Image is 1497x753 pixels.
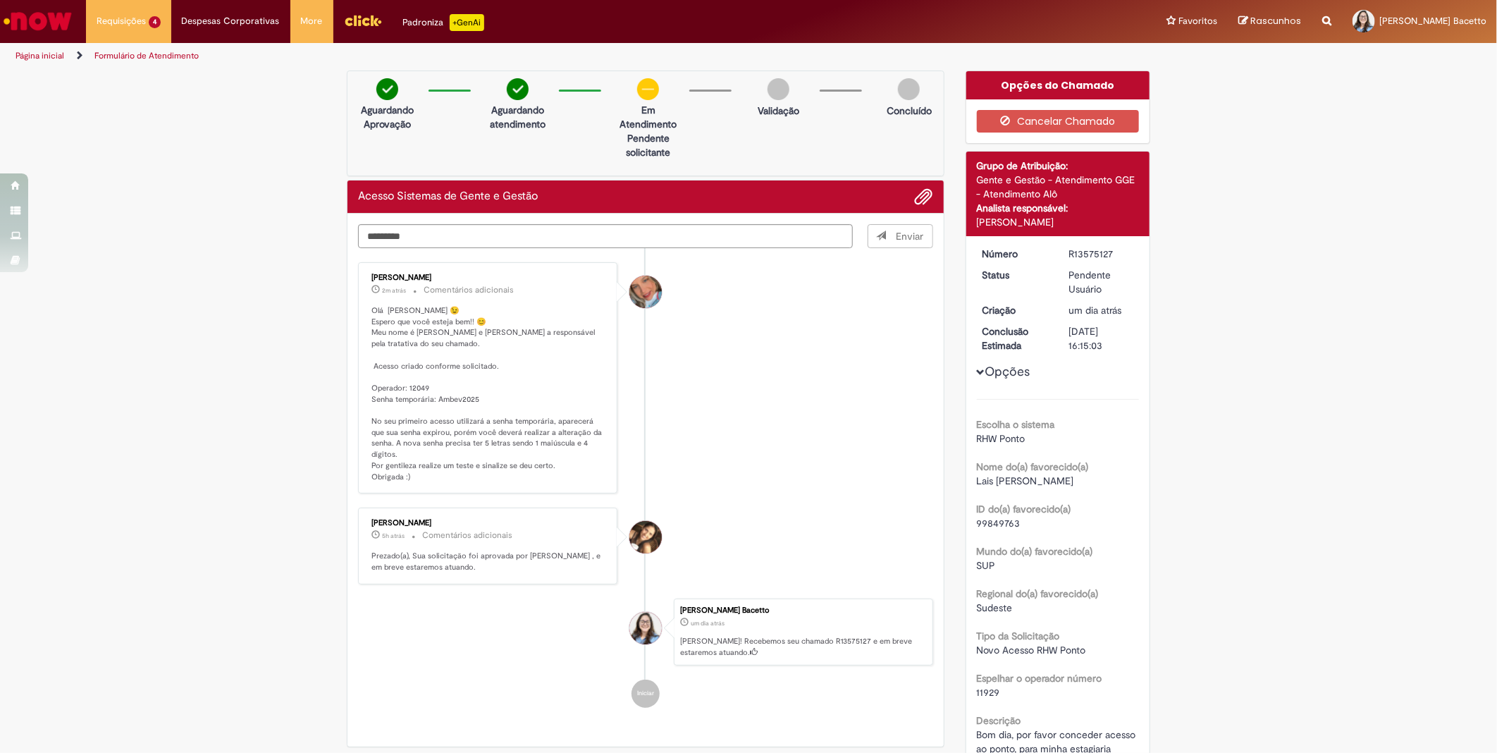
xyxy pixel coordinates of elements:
div: Padroniza [403,14,484,31]
button: Adicionar anexos [915,188,933,206]
div: [DATE] 16:15:03 [1068,324,1134,353]
time: 29/09/2025 08:59:35 [691,619,725,627]
div: 29/09/2025 08:59:35 [1068,303,1134,317]
span: [PERSON_NAME] Bacetto [1379,15,1486,27]
img: circle-minus.png [637,78,659,100]
p: Aguardando atendimento [483,103,552,131]
b: Mundo do(a) favorecido(a) [977,545,1093,558]
small: Comentários adicionais [424,284,514,296]
small: Comentários adicionais [422,529,512,541]
span: 5h atrás [382,532,405,540]
b: Espelhar o operador número [977,672,1102,685]
div: Pendente Usuário [1068,268,1134,296]
img: check-circle-green.png [376,78,398,100]
b: Descrição [977,714,1021,727]
p: Pendente solicitante [614,131,682,159]
span: Requisições [97,14,146,28]
dt: Status [972,268,1059,282]
b: Escolha o sistema [977,418,1055,431]
div: Jacqueline Andrade Galani [629,276,662,308]
img: click_logo_yellow_360x200.png [344,10,382,31]
p: +GenAi [450,14,484,31]
span: Novo Acesso RHW Ponto [977,644,1086,656]
p: Validação [758,104,799,118]
p: Olá [PERSON_NAME] 😉 Espero que você esteja bem!! 😊 Meu nome é [PERSON_NAME] e [PERSON_NAME] a res... [371,305,606,482]
ul: Trilhas de página [11,43,987,69]
span: Despesas Corporativas [182,14,280,28]
div: R13575127 [1068,247,1134,261]
div: [PERSON_NAME] [977,215,1140,229]
time: 29/09/2025 08:59:35 [1068,304,1121,317]
ul: Histórico de tíquete [358,248,933,722]
span: 4 [149,16,161,28]
p: Prezado(a), Sua solicitação foi aprovada por [PERSON_NAME] , e em breve estaremos atuando. [371,551,606,573]
p: Em Atendimento [614,103,682,131]
span: Rascunhos [1250,14,1301,27]
span: 99849763 [977,517,1021,529]
div: Leticia Araujo Bacetto [629,612,662,644]
a: Página inicial [16,50,64,61]
div: Grupo de Atribuição: [977,159,1140,173]
p: Concluído [887,104,932,118]
a: Rascunhos [1238,15,1301,28]
b: Nome do(a) favorecido(a) [977,460,1089,473]
p: [PERSON_NAME]! Recebemos seu chamado R13575127 e em breve estaremos atuando. [680,636,925,658]
div: Giovana Rodrigues Souza Costa [629,521,662,553]
img: img-circle-grey.png [768,78,789,100]
button: Cancelar Chamado [977,110,1140,133]
span: um dia atrás [1068,304,1121,317]
li: Leticia Araujo Bacetto [358,599,933,666]
span: 11929 [977,686,1000,699]
span: Favoritos [1178,14,1217,28]
div: Gente e Gestão - Atendimento GGE - Atendimento Alô [977,173,1140,201]
span: um dia atrás [691,619,725,627]
b: Regional do(a) favorecido(a) [977,587,1099,600]
time: 30/09/2025 15:47:37 [382,286,406,295]
div: [PERSON_NAME] [371,274,606,282]
div: [PERSON_NAME] [371,519,606,527]
img: img-circle-grey.png [898,78,920,100]
span: RHW Ponto [977,432,1025,445]
span: SUP [977,559,996,572]
dt: Conclusão Estimada [972,324,1059,353]
span: Sudeste [977,601,1013,614]
img: check-circle-green.png [507,78,529,100]
div: [PERSON_NAME] Bacetto [680,606,925,615]
img: ServiceNow [1,7,74,35]
time: 30/09/2025 11:15:03 [382,532,405,540]
span: 2m atrás [382,286,406,295]
dt: Criação [972,303,1059,317]
div: Opções do Chamado [966,71,1150,99]
p: Aguardando Aprovação [353,103,421,131]
span: More [301,14,323,28]
div: Analista responsável: [977,201,1140,215]
h2: Acesso Sistemas de Gente e Gestão Histórico de tíquete [358,190,538,203]
textarea: Digite sua mensagem aqui... [358,224,853,248]
b: ID do(a) favorecido(a) [977,503,1071,515]
b: Tipo da Solicitação [977,630,1060,642]
dt: Número [972,247,1059,261]
span: Lais [PERSON_NAME] [977,475,1074,487]
a: Formulário de Atendimento [94,50,199,61]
